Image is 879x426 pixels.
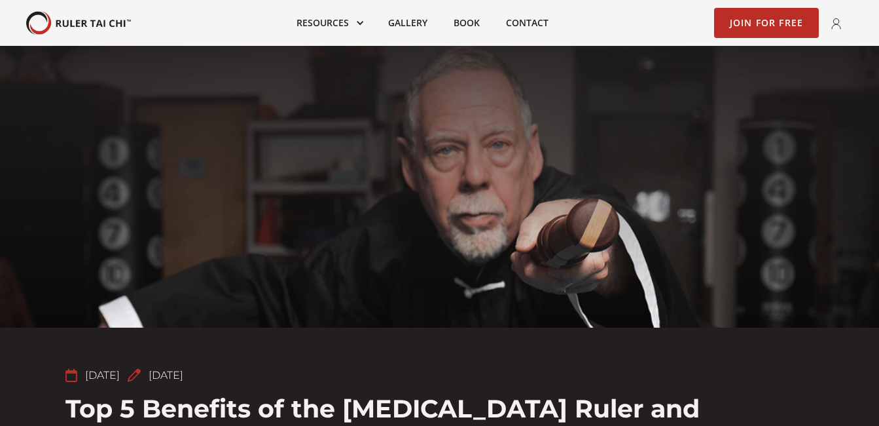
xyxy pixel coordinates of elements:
[493,9,562,37] a: Contact
[149,369,183,382] div: [DATE]
[375,9,440,37] a: Gallery
[128,368,141,383] div: 
[440,9,493,37] a: Book
[85,369,120,382] div: [DATE]
[26,11,131,35] img: Your Brand Name
[283,9,375,37] div: Resources
[714,8,819,38] a: Join for Free
[26,11,131,35] a: home
[65,368,77,383] div: 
